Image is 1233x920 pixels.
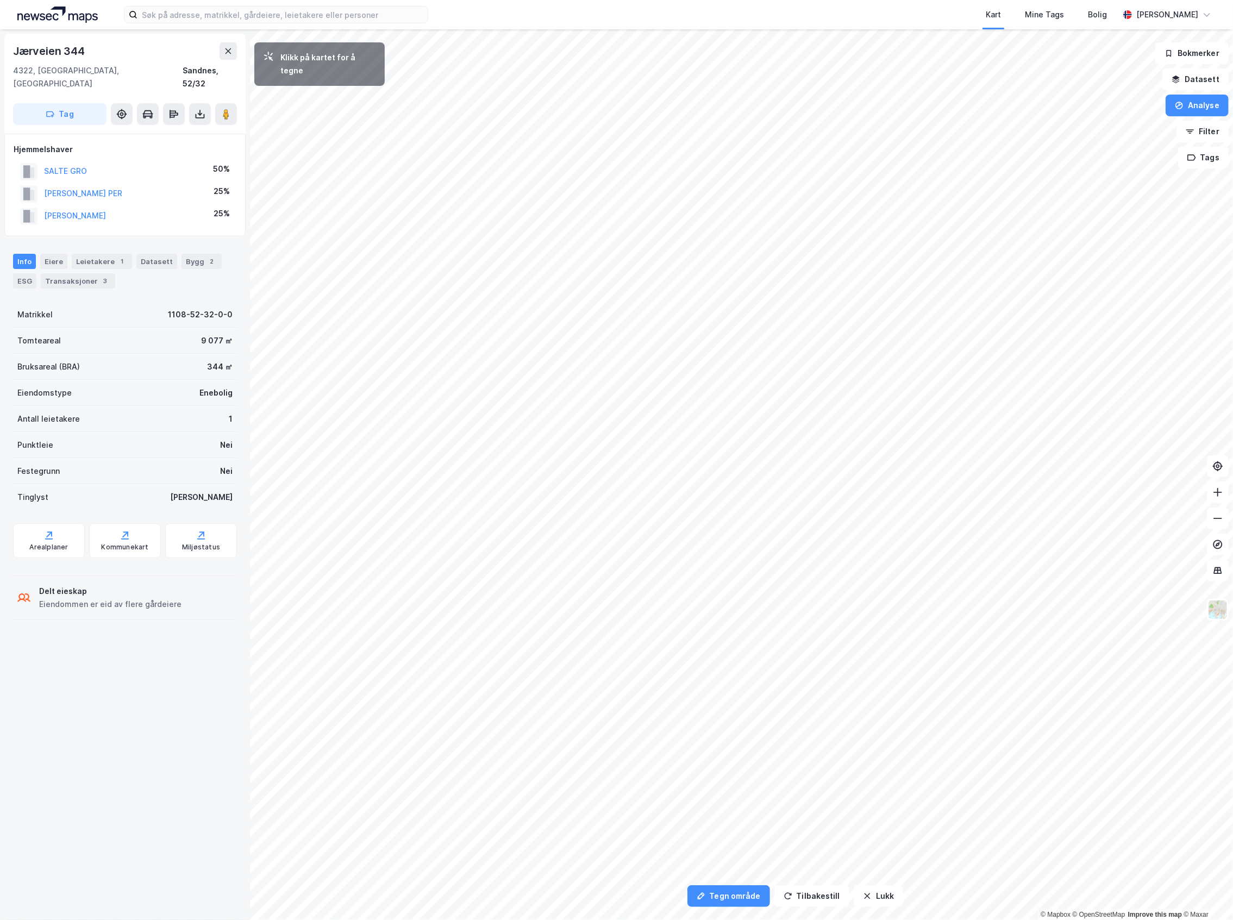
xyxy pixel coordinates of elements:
[214,207,230,220] div: 25%
[1088,8,1107,21] div: Bolig
[199,386,233,399] div: Enebolig
[39,598,181,611] div: Eiendommen er eid av flere gårdeiere
[1041,911,1071,918] a: Mapbox
[854,885,903,907] button: Lukk
[220,439,233,452] div: Nei
[774,885,849,907] button: Tilbakestill
[170,491,233,504] div: [PERSON_NAME]
[101,543,148,552] div: Kommunekart
[1178,147,1229,168] button: Tags
[206,256,217,267] div: 2
[1025,8,1064,21] div: Mine Tags
[13,273,36,289] div: ESG
[280,51,376,77] div: Klikk på kartet for å tegne
[13,42,87,60] div: Jærveien 344
[1073,911,1125,918] a: OpenStreetMap
[17,386,72,399] div: Eiendomstype
[1136,8,1198,21] div: [PERSON_NAME]
[117,256,128,267] div: 1
[1162,68,1229,90] button: Datasett
[13,254,36,269] div: Info
[181,254,222,269] div: Bygg
[13,103,107,125] button: Tag
[72,254,132,269] div: Leietakere
[137,7,428,23] input: Søk på adresse, matrikkel, gårdeiere, leietakere eller personer
[229,412,233,425] div: 1
[39,585,181,598] div: Delt eieskap
[1179,868,1233,920] iframe: Chat Widget
[207,360,233,373] div: 344 ㎡
[17,334,61,347] div: Tomteareal
[40,254,67,269] div: Eiere
[1207,599,1228,620] img: Z
[17,439,53,452] div: Punktleie
[17,465,60,478] div: Festegrunn
[214,185,230,198] div: 25%
[986,8,1001,21] div: Kart
[14,143,236,156] div: Hjemmelshaver
[183,64,237,90] div: Sandnes, 52/32
[213,162,230,176] div: 50%
[41,273,115,289] div: Transaksjoner
[220,465,233,478] div: Nei
[13,64,183,90] div: 4322, [GEOGRAPHIC_DATA], [GEOGRAPHIC_DATA]
[17,412,80,425] div: Antall leietakere
[182,543,220,552] div: Miljøstatus
[1128,911,1182,918] a: Improve this map
[201,334,233,347] div: 9 077 ㎡
[17,7,98,23] img: logo.a4113a55bc3d86da70a041830d287a7e.svg
[17,491,48,504] div: Tinglyst
[17,308,53,321] div: Matrikkel
[687,885,770,907] button: Tegn område
[1179,868,1233,920] div: Kontrollprogram for chat
[1166,95,1229,116] button: Analyse
[168,308,233,321] div: 1108-52-32-0-0
[17,360,80,373] div: Bruksareal (BRA)
[136,254,177,269] div: Datasett
[1155,42,1229,64] button: Bokmerker
[100,276,111,286] div: 3
[1176,121,1229,142] button: Filter
[29,543,68,552] div: Arealplaner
